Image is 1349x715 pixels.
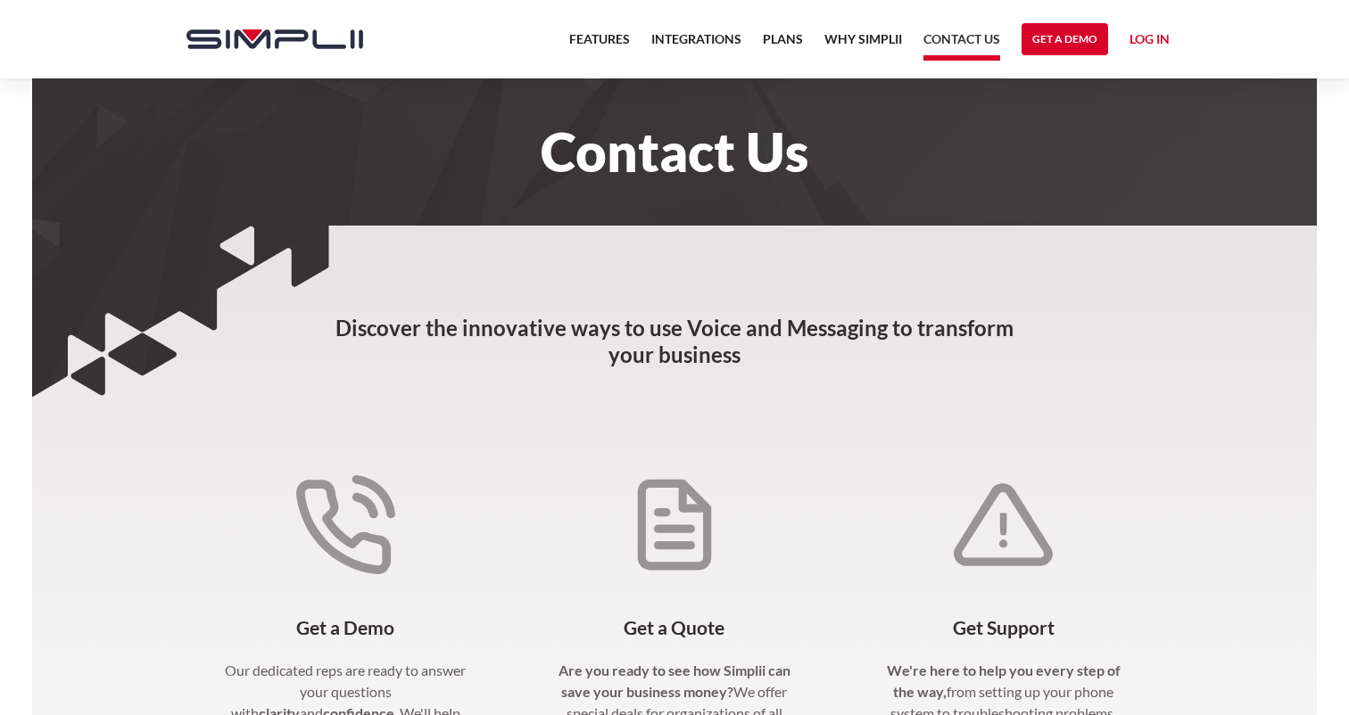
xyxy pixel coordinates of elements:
a: Plans [763,29,803,61]
a: Log in [1130,29,1170,55]
a: Why Simplii [824,29,902,61]
strong: We're here to help you every step of the way, [887,662,1121,700]
h4: Get a Quote [551,617,799,638]
a: Contact US [923,29,1000,61]
strong: Are you ready to see how Simplii can save your business money? [559,662,790,700]
strong: Discover the innovative ways to use Voice and Messaging to transform your business [335,315,1014,367]
h4: Get Support [880,617,1127,638]
h4: Get a Demo [222,617,469,638]
a: Get a Demo [1022,23,1108,55]
img: Simplii [186,29,363,49]
a: Features [569,29,630,61]
a: Integrations [651,29,741,61]
h1: Contact Us [169,132,1180,171]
